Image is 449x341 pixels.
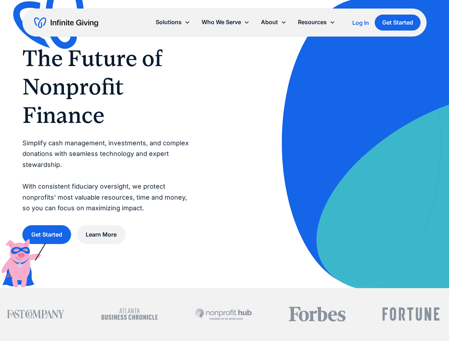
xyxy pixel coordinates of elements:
[352,20,369,26] div: Log In
[34,17,98,28] a: home
[255,15,292,30] div: About
[22,225,71,244] a: Get Started
[261,17,278,27] div: About
[375,15,421,31] a: Get Started
[77,225,125,244] a: Learn More
[292,15,341,30] div: Resources
[298,17,327,27] div: Resources
[156,17,182,27] div: Solutions
[196,15,255,30] div: Who We Serve
[150,15,196,30] div: Solutions
[352,18,369,27] a: Log In
[202,17,241,27] div: Who We Serve
[22,44,189,129] h1: The Future of Nonprofit Finance
[22,138,189,214] p: Simplify cash management, investments, and complex donations with seamless technology and expert ...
